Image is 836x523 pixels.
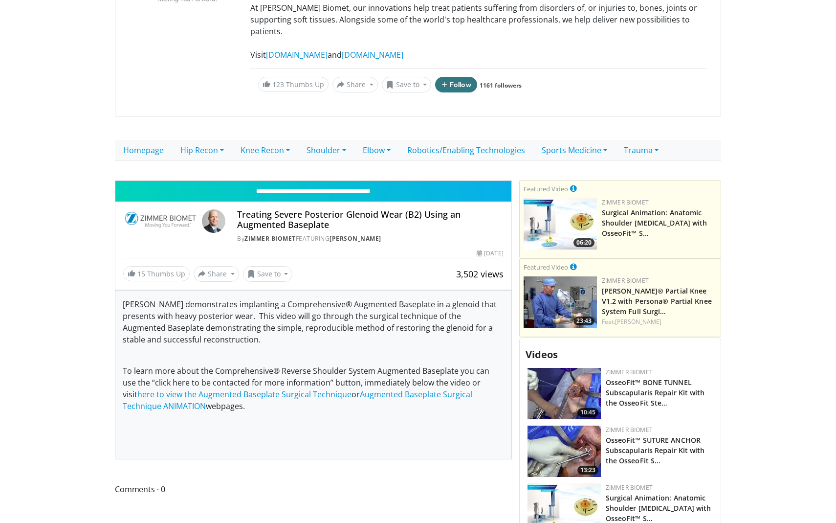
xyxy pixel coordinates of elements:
[606,483,653,492] a: Zimmer Biomet
[524,198,597,250] img: 84e7f812-2061-4fff-86f6-cdff29f66ef4.150x105_q85_crop-smart_upscale.jpg
[533,140,616,160] a: Sports Medicine
[577,466,598,475] span: 13:23
[435,77,477,92] button: Follow
[456,268,504,280] span: 3,502 views
[330,234,381,243] a: [PERSON_NAME]
[524,276,597,328] img: 99b1778f-d2b2-419a-8659-7269f4b428ba.150x105_q85_crop-smart_upscale.jpg
[194,266,239,282] button: Share
[602,276,649,285] a: Zimmer Biomet
[202,209,225,233] img: Avatar
[243,266,293,282] button: Save to
[206,401,245,411] span: webpages.
[606,493,711,523] a: Surgical Animation: Anatomic Shoulder [MEDICAL_DATA] with OsseoFit™ S…
[528,368,601,419] img: 2f1af013-60dc-4d4f-a945-c3496bd90c6e.150x105_q85_crop-smart_upscale.jpg
[606,368,653,376] a: Zimmer Biomet
[528,426,601,477] img: 40c8acad-cf15-4485-a741-123ec1ccb0c0.150x105_q85_crop-smart_upscale.jpg
[342,49,403,60] a: [DOMAIN_NAME]
[524,263,568,272] small: Featured Video
[615,318,661,326] a: [PERSON_NAME]
[526,348,558,361] span: Videos
[123,266,190,281] a: 15 Thumbs Up
[480,81,522,90] a: 1161 followers
[115,181,511,181] video-js: Video Player
[528,426,601,477] a: 13:23
[115,140,172,160] a: Homepage
[137,269,145,278] span: 15
[524,198,597,250] a: 06:20
[266,49,328,60] a: [DOMAIN_NAME]
[602,208,707,238] a: Surgical Animation: Anatomic Shoulder [MEDICAL_DATA] with OsseoFit™ S…
[602,286,712,316] a: [PERSON_NAME]® Partial Knee V1.2 with Persona® Partial Knee System Full Surgi…
[352,389,360,400] span: or
[237,209,503,230] h4: Treating Severe Posterior Glenoid Wear (B2) Using an Augmented Baseplate
[382,77,432,92] button: Save to
[123,365,489,400] span: To learn more about the Comprehensive® Reverse Shoulder System Augmented Baseplate you can use th...
[332,77,378,92] button: Share
[244,234,296,243] a: Zimmer Biomet
[528,368,601,419] a: 10:45
[606,426,653,434] a: Zimmer Biomet
[399,140,533,160] a: Robotics/Enabling Technologies
[298,140,354,160] a: Shoulder
[616,140,667,160] a: Trauma
[123,298,504,345] p: [PERSON_NAME] demonstrates implanting a Comprehensive® Augmented Baseplate in a glenoid that pres...
[524,184,568,193] small: Featured Video
[123,389,472,411] a: Augmented Baseplate Surgical Technique ANIMATION
[477,249,503,258] div: [DATE]
[577,408,598,417] span: 10:45
[137,389,352,400] a: here to view the Augmented Baseplate Surgical Technique
[573,317,594,325] span: 23:43
[250,2,707,61] div: At [PERSON_NAME] Biomet, our innovations help treat patients suffering from disorders of, or inju...
[232,140,298,160] a: Knee Recon
[172,140,232,160] a: Hip Recon
[123,209,198,233] img: Zimmer Biomet
[272,80,284,89] span: 123
[237,234,503,243] div: By FEATURING
[524,276,597,328] a: 23:43
[573,238,594,247] span: 06:20
[606,435,705,465] a: OsseoFit™ SUTURE ANCHOR Subscapularis Repair Kit with the OsseoFit S…
[258,77,329,92] a: 123 Thumbs Up
[602,318,717,326] div: Feat.
[602,198,649,206] a: Zimmer Biomet
[606,378,705,408] a: OsseoFit™ BONE TUNNEL Subscapularis Repair Kit with the OsseoFit Ste…
[115,483,512,496] span: Comments 0
[354,140,399,160] a: Elbow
